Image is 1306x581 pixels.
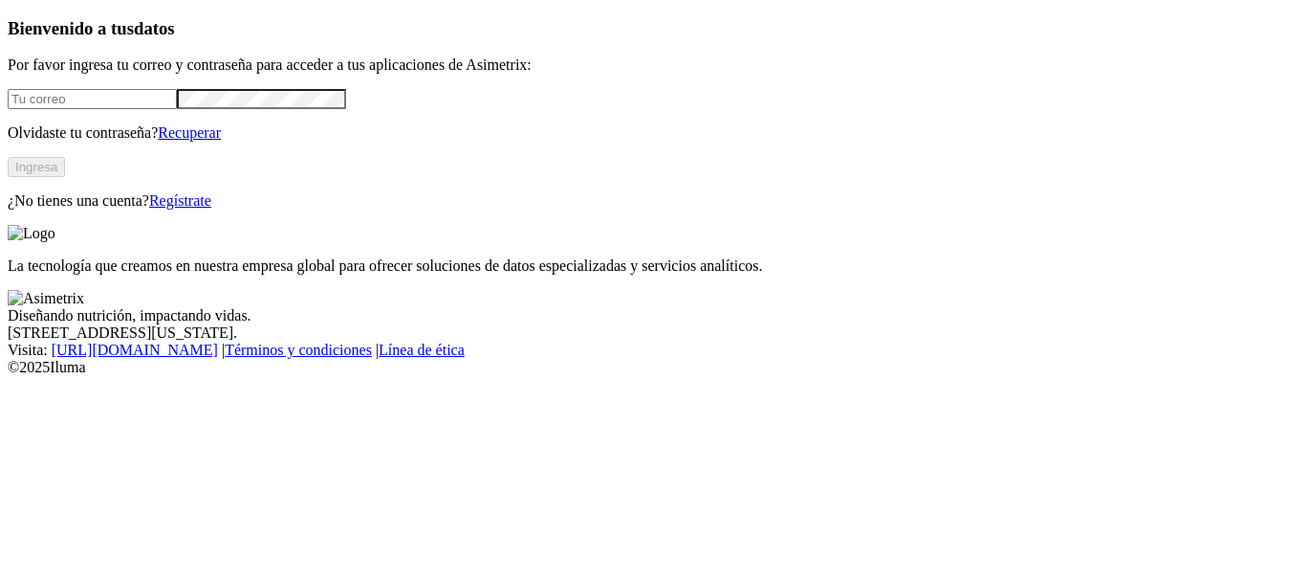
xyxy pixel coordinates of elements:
p: La tecnología que creamos en nuestra empresa global para ofrecer soluciones de datos especializad... [8,257,1298,275]
img: Logo [8,225,55,242]
div: [STREET_ADDRESS][US_STATE]. [8,324,1298,342]
a: Términos y condiciones [225,342,372,358]
button: Ingresa [8,157,65,177]
a: [URL][DOMAIN_NAME] [52,342,218,358]
span: datos [134,18,175,38]
h3: Bienvenido a tus [8,18,1298,39]
div: © 2025 Iluma [8,359,1298,376]
a: Regístrate [149,192,211,209]
div: Diseñando nutrición, impactando vidas. [8,307,1298,324]
img: Asimetrix [8,290,84,307]
p: Por favor ingresa tu correo y contraseña para acceder a tus aplicaciones de Asimetrix: [8,56,1298,74]
p: Olvidaste tu contraseña? [8,124,1298,142]
p: ¿No tienes una cuenta? [8,192,1298,210]
input: Tu correo [8,89,177,109]
a: Recuperar [158,124,221,141]
a: Línea de ética [379,342,465,358]
div: Visita : | | [8,342,1298,359]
